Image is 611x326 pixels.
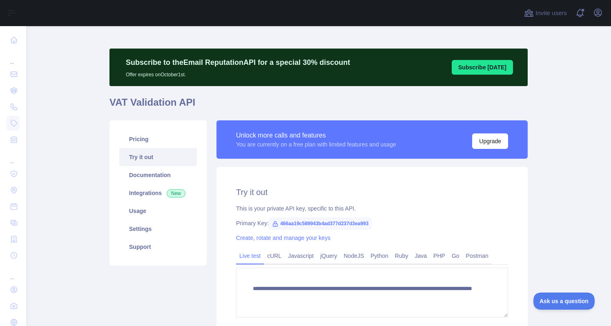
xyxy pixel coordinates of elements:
[119,166,197,184] a: Documentation
[317,249,340,262] a: jQuery
[236,219,508,227] div: Primary Key:
[119,220,197,238] a: Settings
[236,249,264,262] a: Live test
[236,204,508,213] div: This is your private API key, specific to this API.
[285,249,317,262] a: Javascript
[119,130,197,148] a: Pricing
[236,140,396,149] div: You are currently on a free plan with limited features and usage
[236,131,396,140] div: Unlock more calls and features
[430,249,448,262] a: PHP
[7,49,20,65] div: ...
[533,293,595,310] iframe: Toggle Customer Support
[236,235,330,241] a: Create, rotate and manage your keys
[236,186,508,198] h2: Try it out
[448,249,463,262] a: Go
[119,238,197,256] a: Support
[535,9,567,18] span: Invite users
[7,264,20,281] div: ...
[412,249,430,262] a: Java
[119,148,197,166] a: Try it out
[522,7,569,20] button: Invite users
[472,133,508,149] button: Upgrade
[340,249,367,262] a: NodeJS
[119,184,197,202] a: Integrations New
[269,217,372,230] span: 466aa19c589943b4ad377d237d3ea993
[392,249,412,262] a: Ruby
[126,57,350,68] p: Subscribe to the Email Reputation API for a special 30 % discount
[264,249,285,262] a: cURL
[109,96,528,115] h1: VAT Validation API
[367,249,392,262] a: Python
[126,68,350,78] p: Offer expires on October 1st.
[452,60,513,75] button: Subscribe [DATE]
[7,149,20,165] div: ...
[119,202,197,220] a: Usage
[463,249,492,262] a: Postman
[167,189,185,197] span: New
